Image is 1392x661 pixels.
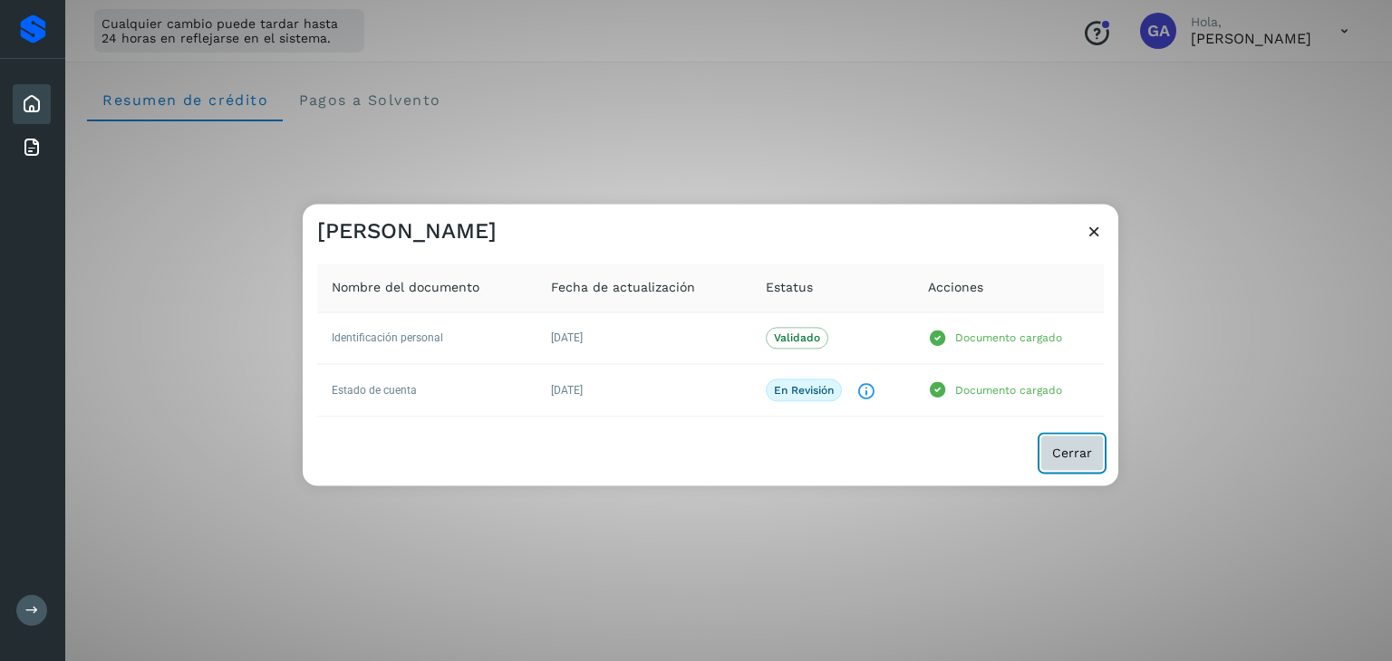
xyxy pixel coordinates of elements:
span: [DATE] [551,332,583,345]
span: [DATE] [551,384,583,397]
p: Validado [774,331,820,344]
span: Fecha de actualización [551,278,695,297]
p: Documento cargado [955,331,1062,344]
span: Nombre del documento [332,278,479,297]
span: Identificación personal [332,332,443,345]
div: Inicio [13,84,51,124]
div: Facturas [13,128,51,168]
p: Documento cargado [955,384,1062,397]
span: Cerrar [1052,447,1092,460]
h3: [PERSON_NAME] [317,218,497,244]
p: En revisión [774,384,834,397]
span: Acciones [928,278,983,297]
span: Estado de cuenta [332,384,417,397]
span: Estatus [766,278,813,297]
button: Cerrar [1040,436,1104,472]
